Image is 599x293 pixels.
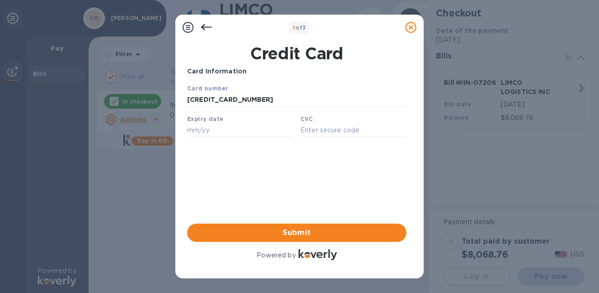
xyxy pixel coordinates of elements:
iframe: Your browser does not support iframes [187,84,406,140]
span: 1 [293,24,295,31]
b: Card Information [187,68,247,75]
img: Logo [299,249,337,260]
p: Powered by [257,251,295,260]
span: Submit [194,227,399,238]
h1: Credit Card [184,44,410,63]
button: Submit [187,224,406,242]
b: of 3 [293,24,306,31]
